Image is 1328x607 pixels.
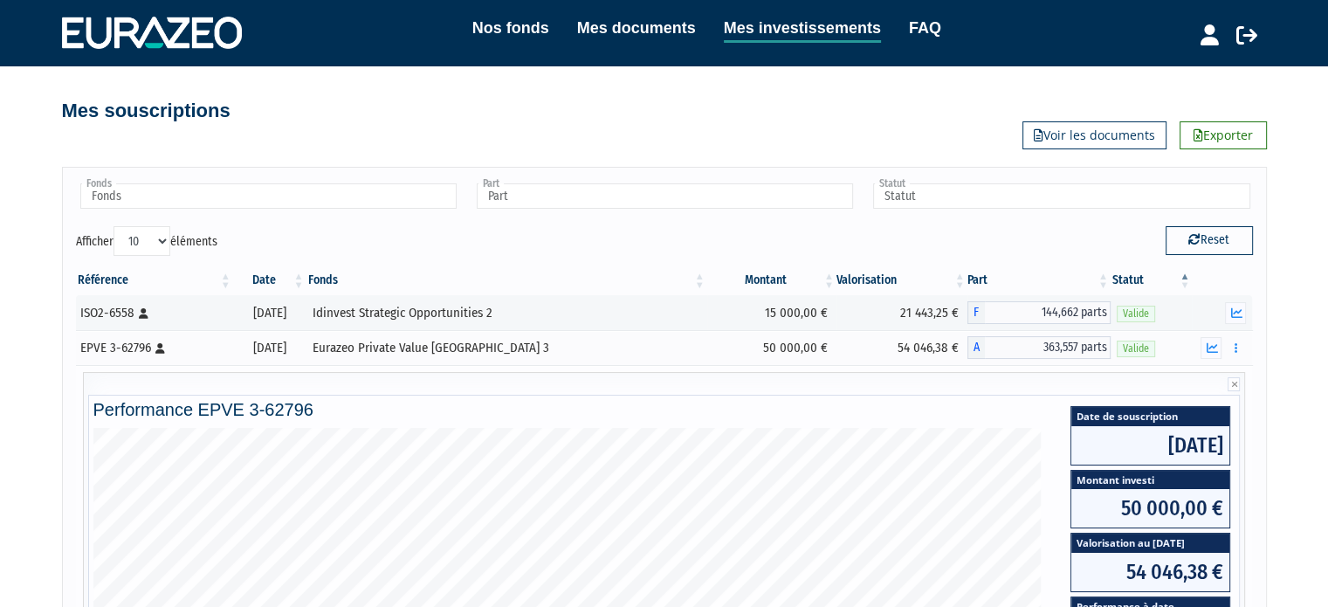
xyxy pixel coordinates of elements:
[707,295,836,330] td: 15 000,00 €
[836,295,967,330] td: 21 443,25 €
[1117,306,1155,322] span: Valide
[313,304,701,322] div: Idinvest Strategic Opportunities 2
[967,266,1111,295] th: Part: activer pour trier la colonne par ordre croissant
[76,226,217,256] label: Afficher éléments
[155,343,165,354] i: [Français] Personne physique
[1022,121,1166,149] a: Voir les documents
[724,16,881,43] a: Mes investissements
[909,16,941,40] a: FAQ
[577,16,696,40] a: Mes documents
[707,330,836,365] td: 50 000,00 €
[306,266,707,295] th: Fonds: activer pour trier la colonne par ordre croissant
[985,301,1111,324] span: 144,662 parts
[239,339,300,357] div: [DATE]
[62,17,242,48] img: 1732889491-logotype_eurazeo_blanc_rvb.png
[139,308,148,319] i: [Français] Personne physique
[1071,553,1229,591] span: 54 046,38 €
[80,304,227,322] div: ISO2-6558
[114,226,170,256] select: Afficheréléments
[1111,266,1192,295] th: Statut : activer pour trier la colonne par ordre d&eacute;croissant
[80,339,227,357] div: EPVE 3-62796
[1071,426,1229,465] span: [DATE]
[313,339,701,357] div: Eurazeo Private Value [GEOGRAPHIC_DATA] 3
[93,400,1235,419] h4: Performance EPVE 3-62796
[1117,341,1155,357] span: Valide
[233,266,306,295] th: Date: activer pour trier la colonne par ordre croissant
[985,336,1111,359] span: 363,557 parts
[967,336,985,359] span: A
[76,266,233,295] th: Référence : activer pour trier la colonne par ordre croissant
[1071,407,1229,425] span: Date de souscription
[1180,121,1267,149] a: Exporter
[239,304,300,322] div: [DATE]
[1071,489,1229,528] span: 50 000,00 €
[967,301,1111,324] div: F - Idinvest Strategic Opportunities 2
[1071,534,1229,552] span: Valorisation au [DATE]
[707,266,836,295] th: Montant: activer pour trier la colonne par ordre croissant
[472,16,549,40] a: Nos fonds
[1166,226,1253,254] button: Reset
[967,336,1111,359] div: A - Eurazeo Private Value Europe 3
[62,100,231,121] h4: Mes souscriptions
[836,266,967,295] th: Valorisation: activer pour trier la colonne par ordre croissant
[1071,471,1229,489] span: Montant investi
[967,301,985,324] span: F
[836,330,967,365] td: 54 046,38 €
